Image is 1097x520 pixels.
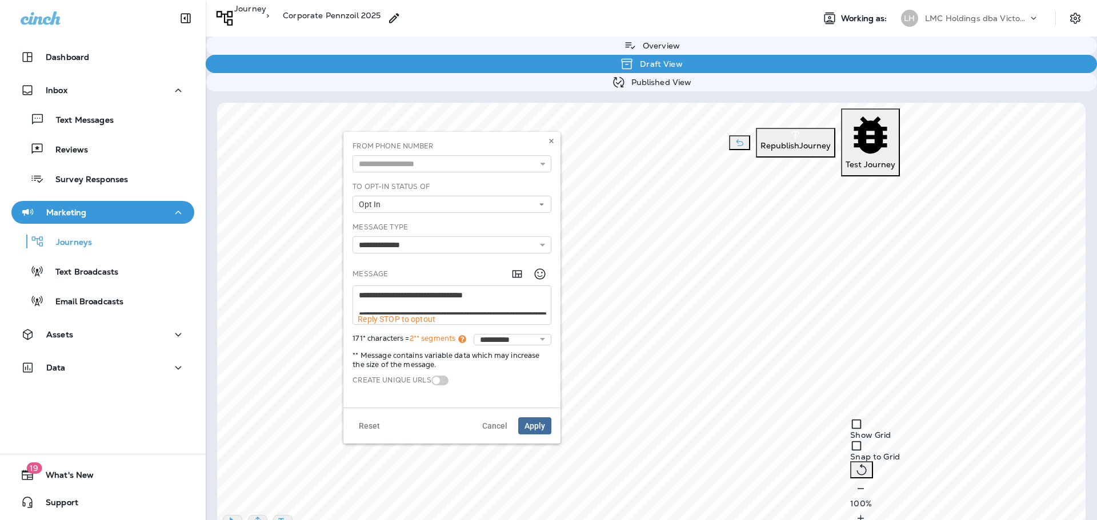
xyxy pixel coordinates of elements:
p: Survey Responses [44,175,128,186]
p: 100 % [850,499,900,508]
label: To Opt-In Status Of [353,182,430,191]
span: Cancel [482,422,507,430]
span: Apply [525,422,545,430]
div: Corporate Pennzoil 2025 [283,11,381,26]
button: Reviews [11,137,194,161]
button: Select an emoji [529,263,551,285]
p: Email Broadcasts [44,297,123,308]
p: > [266,11,269,20]
button: Apply [518,417,551,434]
button: 19What's New [11,463,194,486]
label: Create Unique URLs [353,376,431,385]
button: Assets [11,323,194,346]
button: Cancel [476,417,514,434]
p: Inbox [46,86,67,95]
button: Text Broadcasts [11,259,194,283]
span: 2** segments [410,333,456,343]
p: Journeys [45,237,92,248]
button: Inbox [11,79,194,102]
button: Email Broadcasts [11,289,194,313]
p: Dashboard [46,53,89,62]
button: Survey Responses [11,167,194,191]
span: What's New [34,470,94,484]
p: Test Journey [846,160,895,169]
span: 171* characters = [353,334,466,345]
span: Working as: [841,14,890,23]
p: Data [46,363,66,372]
label: From Phone Number [353,142,433,151]
span: Support [34,498,78,511]
button: Add in a premade template [506,263,529,285]
button: Data [11,356,194,379]
button: Collapse Sidebar [170,7,202,30]
button: Journeys [11,229,194,253]
button: Dashboard [11,46,194,68]
span: Opt In [359,200,385,209]
button: Marketing [11,201,194,224]
p: Overview [637,41,680,50]
button: Opt In [353,196,551,213]
span: Reply STOP to optout [358,315,435,324]
button: Settings [1065,8,1086,29]
button: Text Messages [11,107,194,131]
p: Republish Journey [760,141,831,150]
p: Corporate Pennzoil 2025 [283,11,381,20]
div: LH [901,10,918,27]
p: Show Grid [850,430,900,440]
p: Draft View [634,59,682,68]
label: Message [353,269,388,279]
p: ** Message contains variable data which may increase the size of the message. [353,351,551,369]
p: Reviews [44,145,88,156]
span: Reset [359,422,380,430]
p: Assets [46,330,73,339]
p: Marketing [46,208,86,217]
button: Test Journey [841,108,900,176]
button: Support [11,491,194,514]
span: 19 [26,462,42,474]
p: LMC Holdings dba Victory Lane Quick Oil Change [925,14,1028,23]
label: Message Type [353,223,408,232]
button: RepublishJourney [756,128,835,158]
button: Reset [353,417,386,434]
p: Text Messages [45,115,114,126]
p: Text Broadcasts [44,267,118,278]
p: Journey [234,4,266,27]
p: Published View [626,78,692,87]
p: Snap to Grid [850,452,900,461]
